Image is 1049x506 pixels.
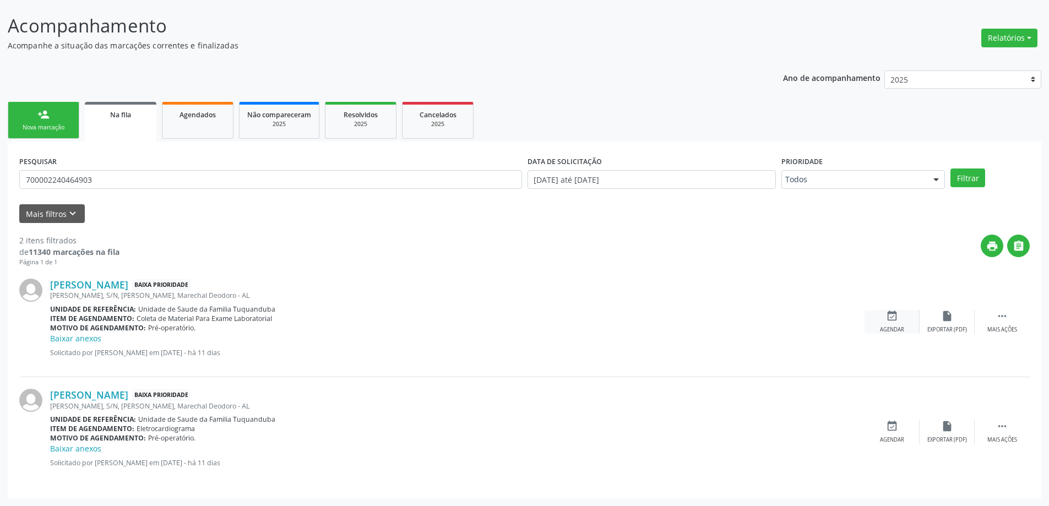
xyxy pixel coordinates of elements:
div: 2025 [410,120,465,128]
b: Unidade de referência: [50,304,136,314]
input: Selecione um intervalo [528,170,776,189]
div: Agendar [880,436,904,444]
span: Não compareceram [247,110,311,119]
i: event_available [886,420,898,432]
span: Coleta de Material Para Exame Laboratorial [137,314,272,323]
button: print [981,235,1003,257]
div: Agendar [880,326,904,334]
p: Solicitado por [PERSON_NAME] em [DATE] - há 11 dias [50,458,865,467]
div: Exportar (PDF) [927,326,967,334]
span: Agendados [180,110,216,119]
span: Unidade de Saude da Familia Tuquanduba [138,415,275,424]
span: Resolvidos [344,110,378,119]
i:  [1013,240,1025,252]
span: Eletrocardiograma [137,424,195,433]
input: Nome, CNS [19,170,522,189]
span: Pré-operatório. [148,323,195,333]
i: keyboard_arrow_down [67,208,79,220]
b: Motivo de agendamento: [50,433,146,443]
div: Página 1 de 1 [19,258,119,267]
a: [PERSON_NAME] [50,389,128,401]
span: Pré-operatório. [148,433,195,443]
b: Item de agendamento: [50,424,134,433]
div: 2025 [247,120,311,128]
i: print [986,240,998,252]
a: Baixar anexos [50,443,101,454]
div: 2 itens filtrados [19,235,119,246]
i:  [996,420,1008,432]
img: img [19,389,42,412]
div: person_add [37,108,50,121]
label: Prioridade [781,153,823,170]
button: Filtrar [950,168,985,187]
span: Baixa Prioridade [132,279,191,291]
a: [PERSON_NAME] [50,279,128,291]
button:  [1007,235,1030,257]
img: img [19,279,42,302]
span: Baixa Prioridade [132,389,191,401]
span: Unidade de Saude da Familia Tuquanduba [138,304,275,314]
span: Na fila [110,110,131,119]
i: insert_drive_file [941,310,953,322]
div: de [19,246,119,258]
strong: 11340 marcações na fila [29,247,119,257]
b: Item de agendamento: [50,314,134,323]
span: Cancelados [420,110,456,119]
p: Ano de acompanhamento [783,70,880,84]
p: Solicitado por [PERSON_NAME] em [DATE] - há 11 dias [50,348,865,357]
i:  [996,310,1008,322]
p: Acompanhamento [8,12,731,40]
div: [PERSON_NAME], S/N, [PERSON_NAME], Marechal Deodoro - AL [50,291,865,300]
a: Baixar anexos [50,333,101,344]
div: Exportar (PDF) [927,436,967,444]
b: Unidade de referência: [50,415,136,424]
button: Relatórios [981,29,1037,47]
div: Nova marcação [16,123,71,132]
button: Mais filtroskeyboard_arrow_down [19,204,85,224]
div: Mais ações [987,326,1017,334]
label: DATA DE SOLICITAÇÃO [528,153,602,170]
p: Acompanhe a situação das marcações correntes e finalizadas [8,40,731,51]
b: Motivo de agendamento: [50,323,146,333]
i: event_available [886,310,898,322]
label: PESQUISAR [19,153,57,170]
span: Todos [785,174,922,185]
div: [PERSON_NAME], S/N, [PERSON_NAME], Marechal Deodoro - AL [50,401,865,411]
div: 2025 [333,120,388,128]
div: Mais ações [987,436,1017,444]
i: insert_drive_file [941,420,953,432]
